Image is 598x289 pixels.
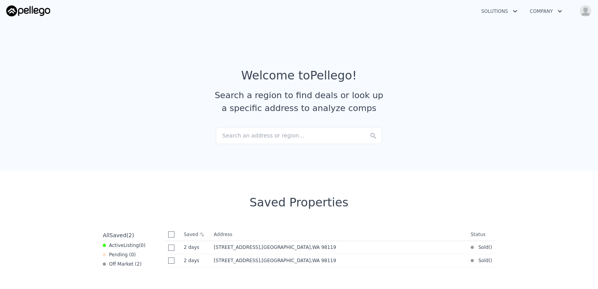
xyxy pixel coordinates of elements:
div: Pending ( 0 ) [103,252,136,258]
th: Saved [181,228,211,241]
img: Pellego [6,5,50,16]
span: [STREET_ADDRESS] [214,258,260,263]
span: , [GEOGRAPHIC_DATA] [260,245,339,250]
button: Solutions [475,4,524,18]
time: 2025-09-26 05:15 [184,244,208,250]
div: All ( 2 ) [103,231,134,239]
div: Search an address or region... [216,127,382,144]
span: Sold ( [474,244,491,250]
span: Active ( 0 ) [109,242,146,248]
div: Off Market ( 2 ) [103,261,142,267]
th: Status [468,228,495,241]
span: ) [490,244,492,250]
img: avatar [579,5,592,17]
button: Company [524,4,568,18]
time: 2025-09-26 01:26 [184,257,208,264]
span: , [GEOGRAPHIC_DATA] [260,258,339,263]
div: Welcome to Pellego ! [241,69,357,83]
th: Address [211,228,468,241]
span: [STREET_ADDRESS] [214,245,260,250]
div: Search a region to find deals or look up a specific address to analyze comps [212,89,386,115]
span: , WA 98119 [311,258,336,263]
span: , WA 98119 [311,245,336,250]
span: Saved [109,232,126,238]
div: Saved Properties [100,196,498,210]
span: Sold ( [474,257,491,264]
span: Listing [123,243,139,248]
span: ) [490,257,492,264]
